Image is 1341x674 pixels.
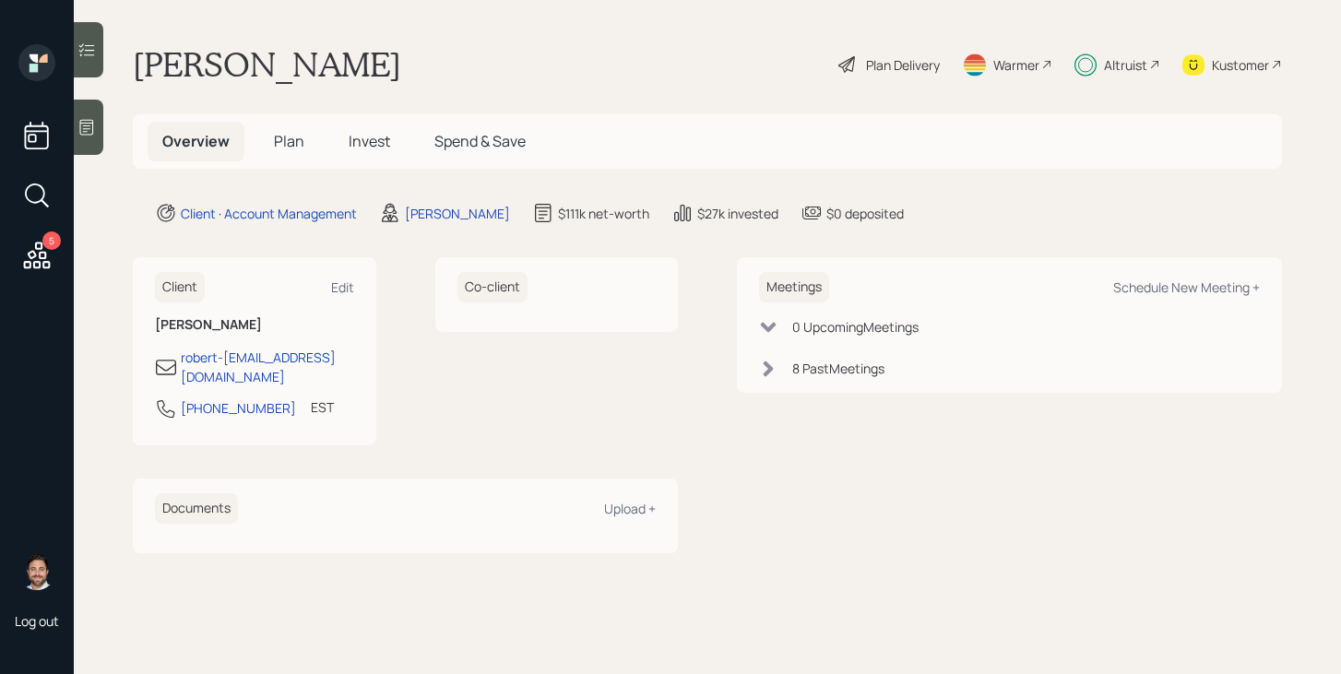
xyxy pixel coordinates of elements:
[866,55,940,75] div: Plan Delivery
[181,398,296,418] div: [PHONE_NUMBER]
[1104,55,1147,75] div: Altruist
[181,348,354,386] div: robert-[EMAIL_ADDRESS][DOMAIN_NAME]
[18,553,55,590] img: michael-russo-headshot.png
[604,500,656,517] div: Upload +
[457,272,528,302] h6: Co-client
[15,612,59,630] div: Log out
[993,55,1039,75] div: Warmer
[133,44,401,85] h1: [PERSON_NAME]
[759,272,829,302] h6: Meetings
[274,131,304,151] span: Plan
[181,204,357,223] div: Client · Account Management
[1212,55,1269,75] div: Kustomer
[1113,278,1260,296] div: Schedule New Meeting +
[558,204,649,223] div: $111k net-worth
[42,231,61,250] div: 5
[405,204,510,223] div: [PERSON_NAME]
[155,272,205,302] h6: Client
[311,397,334,417] div: EST
[697,204,778,223] div: $27k invested
[792,359,884,378] div: 8 Past Meeting s
[826,204,904,223] div: $0 deposited
[792,317,919,337] div: 0 Upcoming Meeting s
[162,131,230,151] span: Overview
[155,493,238,524] h6: Documents
[434,131,526,151] span: Spend & Save
[331,278,354,296] div: Edit
[349,131,390,151] span: Invest
[155,317,354,333] h6: [PERSON_NAME]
